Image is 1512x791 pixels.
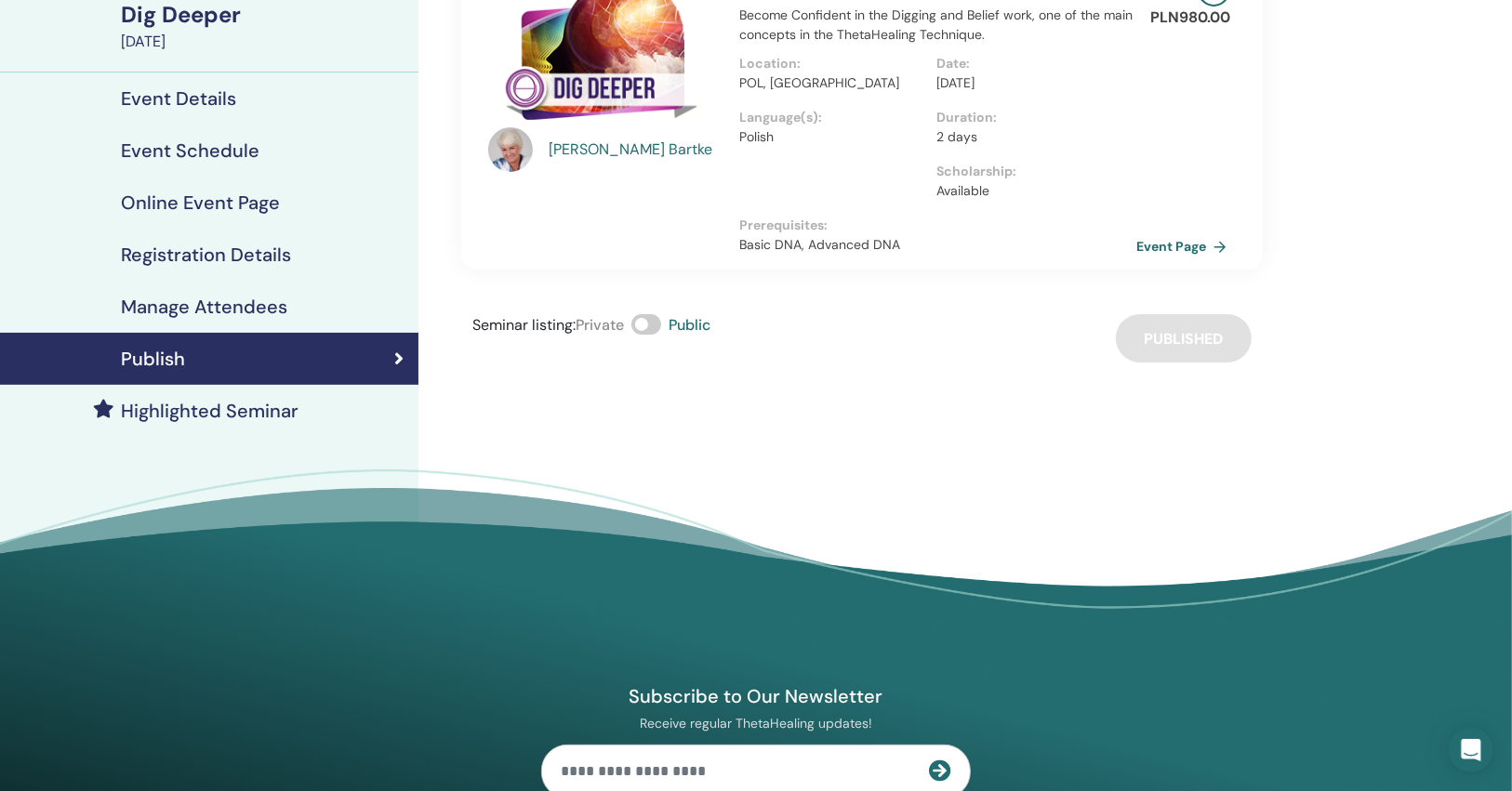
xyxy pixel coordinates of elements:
[121,348,185,370] h4: Publish
[121,400,298,422] h4: Highlighted Seminar
[121,87,236,110] h4: Event Details
[121,31,407,53] div: [DATE]
[936,162,1122,181] p: Scholarship :
[576,315,624,335] span: Private
[936,181,1122,201] p: Available
[550,138,722,161] a: [PERSON_NAME] Bartke
[739,235,1134,255] p: Basic DNA, Advanced DNA
[541,715,971,732] p: Receive regular ThetaHealing updates!
[936,73,1122,93] p: [DATE]
[121,244,291,266] h4: Registration Details
[121,296,287,318] h4: Manage Attendees
[121,191,280,214] h4: Online Event Page
[739,127,925,147] p: Polish
[739,108,925,127] p: Language(s) :
[936,127,1122,147] p: 2 days
[488,127,533,172] img: default.jpg
[739,6,1134,45] p: Become Confident in the Digging and Belief work, one of the main concepts in the ThetaHealing Tec...
[739,216,1134,235] p: Prerequisites :
[936,108,1122,127] p: Duration :
[1449,728,1493,772] div: Open Intercom Messenger
[669,315,710,335] span: Public
[472,315,576,335] span: Seminar listing :
[936,54,1122,73] p: Date :
[739,54,925,73] p: Location :
[121,139,259,162] h4: Event Schedule
[1136,232,1234,260] a: Event Page
[739,73,925,93] p: POL, [GEOGRAPHIC_DATA]
[541,684,971,708] h4: Subscribe to Our Newsletter
[1150,7,1230,29] p: PLN 980.00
